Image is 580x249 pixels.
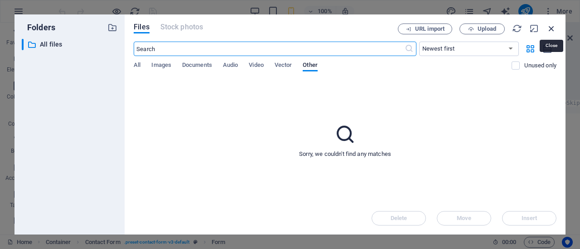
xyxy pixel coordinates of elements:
i: Reload [512,23,522,33]
p: All files [40,39,101,50]
span: Upload [478,26,496,32]
span: Documents [182,60,212,72]
button: URL import [398,23,452,34]
i: Minimize [529,23,539,33]
button: Upload [459,23,505,34]
span: Audio [223,60,238,72]
span: Vector [275,60,292,72]
p: Folders [22,22,55,33]
span: Video [249,60,263,72]
i: Create new folder [107,23,117,33]
span: URL import [415,26,445,32]
span: Images [151,60,171,72]
span: Other [303,60,317,72]
span: All [134,60,140,72]
div: ​ [22,39,24,50]
p: Sorry, we couldn't find any matches [299,150,391,158]
span: Files [134,22,150,33]
span: This file type is not supported by this element [160,22,203,33]
input: Search [134,42,404,56]
p: Displays only files that are not in use on the website. Files added during this session can still... [524,61,556,70]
